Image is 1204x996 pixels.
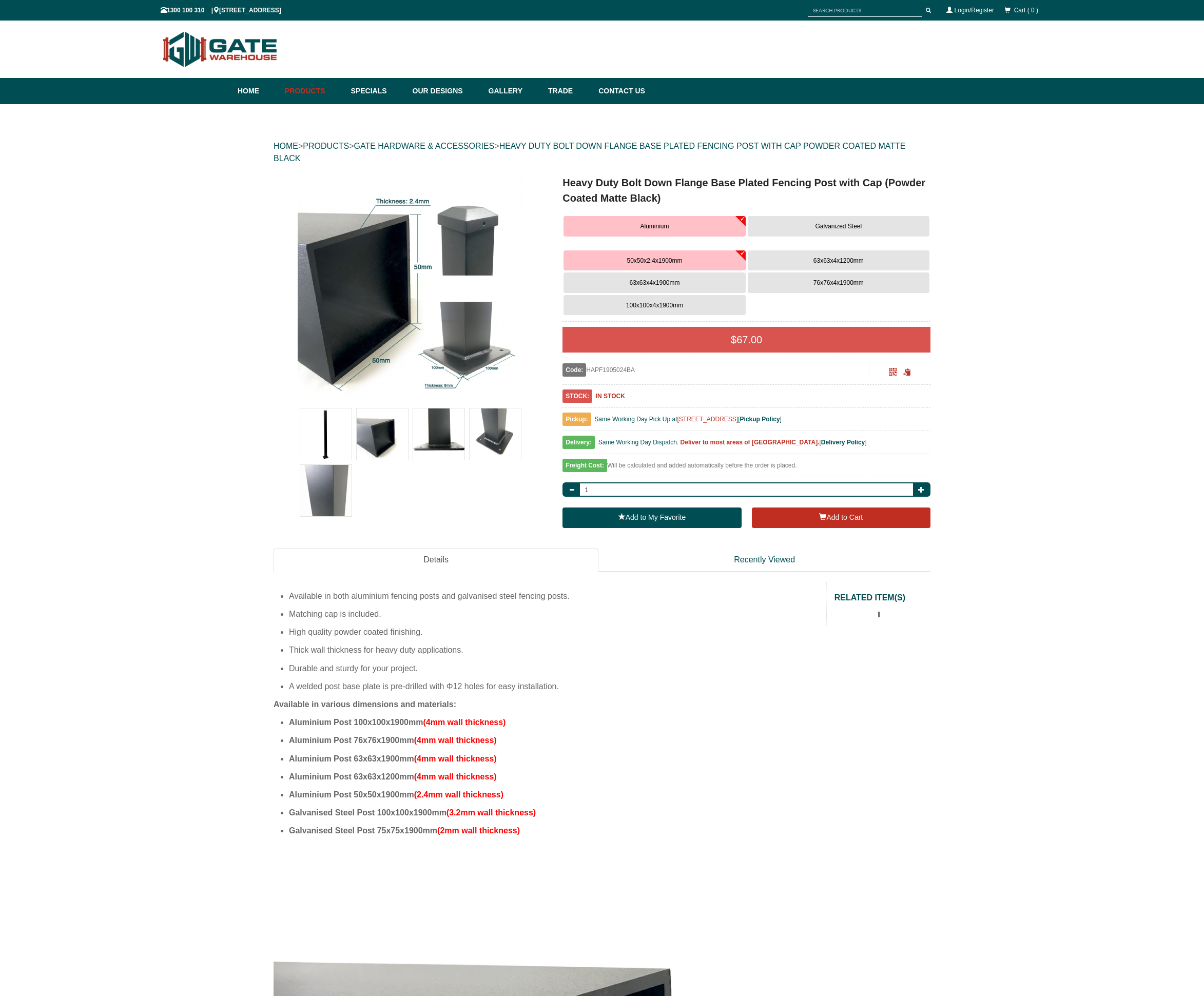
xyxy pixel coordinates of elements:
[437,826,520,835] span: (2mm wall thickness)
[562,459,930,477] div: Will be calculated and added automatically before the order is placed.
[280,78,346,104] a: Products
[470,408,521,460] img: Heavy Duty Bolt Down Flange Base Plated Fencing Post with Cap (Powder Coated Matte Black)
[564,272,745,293] button: 63x63x4x1900mm
[407,78,483,104] a: Our Designs
[627,257,682,264] span: 50x50x2.4x1900mm
[562,363,869,377] div: HAPF1905024BA
[564,250,745,271] button: 50x50x2.4x1900mm
[598,439,679,446] span: Same Working Day Dispatch.
[354,142,494,150] a: GATE HARDWARE & ACCESSORIES
[562,389,592,403] span: STOCK:
[274,130,930,175] div: > > >
[813,257,864,264] span: 63x63x4x1200mm
[274,142,905,163] a: HEAVY DUTY BOLT DOWN FLANGE BASE PLATED FENCING POST WITH CAP POWDER COATED MATTE BLACK
[289,605,819,623] li: Matching cap is included.
[889,369,897,377] a: Click to enlarge and scan to share.
[298,175,523,401] img: Heavy Duty Bolt Down Flange Base Plated Fencing Post with Cap (Powder Coated Matte Black) - Alumi...
[813,279,864,286] span: 76x76x4x1900mm
[808,4,922,17] input: SEARCH PRODUCTS
[834,592,930,603] h2: RELATED ITEM(S)
[414,736,497,745] span: (4mm wall thickness)
[289,641,819,659] li: Thick wall thickness for heavy duty applications.
[903,368,911,376] span: Click to copy the URL
[289,772,414,781] span: Aluminium Post 63x63x1200mm
[562,436,595,449] span: Delivery:
[289,754,414,763] span: Aluminium Post 63x63x1900mm
[640,223,669,230] span: Aluminium
[289,677,819,695] li: A welded post base plate is pre-drilled with Φ12 holes for easy installation.
[289,659,819,677] li: Durable and sturdy for your project.
[562,413,591,426] span: Pickup:
[562,327,930,353] div: $
[161,26,280,73] img: Gate Warehouse
[562,459,607,472] span: Freight Cost:
[736,334,762,345] span: 67.00
[748,216,929,237] button: Galvanized Steel
[815,223,862,230] span: Galvanized Steel
[677,416,739,423] a: [STREET_ADDRESS]
[562,507,741,528] a: Add to My Favorite
[346,78,407,104] a: Specials
[629,279,679,286] span: 63x63x4x1900mm
[598,549,930,572] a: Recently Viewed
[161,7,281,14] span: 1300 100 310 | [STREET_ADDRESS]
[562,175,930,206] h1: Heavy Duty Bolt Down Flange Base Plated Fencing Post with Cap (Powder Coated Matte Black)
[748,250,929,271] button: 63x63x4x1200mm
[562,436,930,454] div: [ ]
[303,142,349,150] a: PRODUCTS
[275,175,546,401] a: Heavy Duty Bolt Down Flange Base Plated Fencing Post with Cap (Powder Coated Matte Black) - Alumi...
[414,790,503,799] span: (2.4mm wall thickness)
[300,465,352,516] img: Heavy Duty Bolt Down Flange Base Plated Fencing Post with Cap (Powder Coated Matte Black)
[955,7,994,14] a: Login/Register
[423,718,506,727] span: (4mm wall thickness)
[564,295,745,316] button: 100x100x4x1900mm
[483,78,543,104] a: Gallery
[357,408,408,460] img: Heavy Duty Bolt Down Flange Base Plated Fencing Post with Cap (Powder Coated Matte Black)
[740,416,780,423] a: Pickup Policy
[289,587,819,605] li: Available in both aluminium fencing posts and galvanised steel fencing posts.
[543,78,593,104] a: Trade
[681,439,820,446] b: Deliver to most areas of [GEOGRAPHIC_DATA].
[414,754,497,763] span: (4mm wall thickness)
[752,507,930,528] button: Add to Cart
[414,772,497,781] span: (4mm wall thickness)
[821,439,865,446] a: Delivery Policy
[289,718,423,727] span: Aluminium Post 100x100x1900mm
[878,612,886,617] img: please_wait.gif
[594,416,782,423] span: Same Working Day Pick Up at [ ]
[300,408,352,460] img: Heavy Duty Bolt Down Flange Base Plated Fencing Post with Cap (Powder Coated Matte Black)
[274,142,298,150] a: HOME
[564,216,745,237] button: Aluminium
[238,78,280,104] a: Home
[289,790,414,799] span: Aluminium Post 50x50x1900mm
[596,393,625,400] b: IN STOCK
[626,302,683,309] span: 100x100x4x1900mm
[562,363,586,377] span: Code:
[748,272,929,293] button: 76x76x4x1900mm
[1014,7,1038,14] span: Cart ( 0 )
[289,736,414,745] span: Aluminium Post 76x76x1900mm
[593,78,645,104] a: Contact Us
[446,808,536,817] span: (3.2mm wall thickness)
[413,408,464,460] img: Heavy Duty Bolt Down Flange Base Plated Fencing Post with Cap (Powder Coated Matte Black)
[274,700,456,709] span: Available in various dimensions and materials:
[274,549,598,572] a: Details
[289,623,819,641] li: High quality powder coated finishing.
[289,808,446,817] span: Galvanised Steel Post 100x100x1900mm
[289,826,437,835] span: Galvanised Steel Post 75x75x1900mm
